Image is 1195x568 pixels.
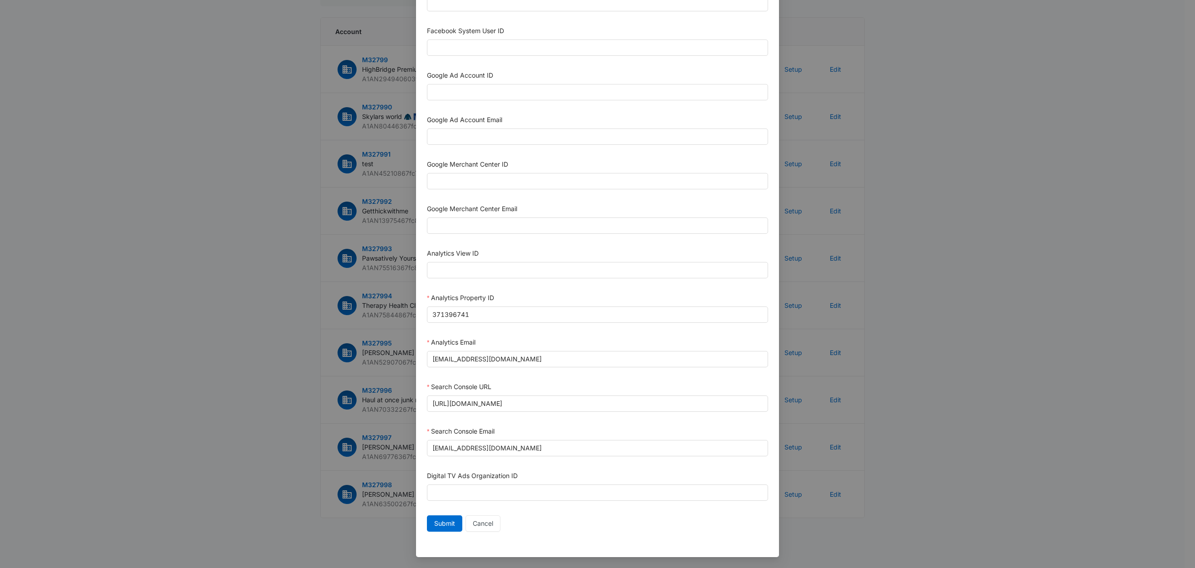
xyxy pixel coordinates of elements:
[427,427,495,435] label: Search Console Email
[427,116,502,123] label: Google Ad Account Email
[427,205,517,212] label: Google Merchant Center Email
[427,84,768,100] input: Google Ad Account ID
[427,472,518,479] label: Digital TV Ads Organization ID
[427,515,462,532] button: Submit
[427,71,493,79] label: Google Ad Account ID
[427,40,768,56] input: Facebook System User ID
[427,217,768,234] input: Google Merchant Center Email
[473,519,493,528] span: Cancel
[427,262,768,278] input: Analytics View ID
[427,383,491,390] label: Search Console URL
[427,395,768,412] input: Search Console URL
[427,249,479,257] label: Analytics View ID
[427,484,768,501] input: Digital TV Ads Organization ID
[427,173,768,189] input: Google Merchant Center ID
[427,160,508,168] label: Google Merchant Center ID
[427,351,768,367] input: Analytics Email
[465,515,500,532] button: Cancel
[434,519,455,528] span: Submit
[427,294,494,301] label: Analytics Property ID
[427,306,768,323] input: Analytics Property ID
[427,128,768,145] input: Google Ad Account Email
[427,27,504,35] label: Facebook System User ID
[427,440,768,456] input: Search Console Email
[427,338,475,346] label: Analytics Email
